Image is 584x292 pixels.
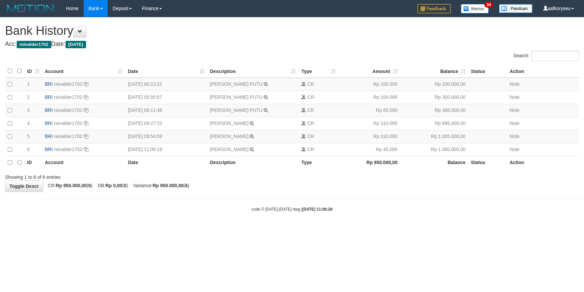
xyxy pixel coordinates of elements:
[45,81,53,87] span: BRI
[338,117,400,130] td: Rp 310.000
[338,104,400,117] td: Rp 85.000
[307,121,314,126] span: CR
[84,147,88,152] a: Copy reivalder1702 to clipboard
[338,143,400,156] td: Rp 45.000
[400,156,468,169] th: Balance
[24,65,42,78] th: ID: activate to sort column ascending
[307,147,314,152] span: CR
[299,156,338,169] th: Type
[125,130,207,143] td: [DATE] 09:54:59
[24,156,42,169] th: ID
[54,81,82,87] a: reivalder1702
[54,147,82,152] a: reivalder1702
[338,130,400,143] td: Rp 310.000
[210,94,262,100] a: [PERSON_NAME] PUTU
[468,65,507,78] th: Status
[27,134,30,139] span: 5
[84,121,88,126] a: Copy reivalder1702 to clipboard
[84,107,88,113] a: Copy reivalder1702 to clipboard
[400,78,468,91] td: Rp 200.000,00
[54,94,82,100] a: reivalder1702
[5,41,579,48] h4: Acc: Date:
[210,134,248,139] a: [PERSON_NAME]
[45,107,53,113] span: BRI
[252,207,333,212] small: code © [DATE]-[DATE] dwg |
[468,156,507,169] th: Status
[17,41,51,48] span: reivalder1702
[207,156,299,169] th: Description
[210,121,248,126] a: [PERSON_NAME]
[54,121,82,126] a: reivalder1702
[366,160,398,165] strong: Rp 950.000,00
[210,107,262,113] a: [PERSON_NAME] PUTU
[307,134,314,139] span: CR
[302,207,332,212] strong: [DATE] 11:06:28
[125,117,207,130] td: [DATE] 09:27:23
[84,134,88,139] a: Copy reivalder1702 to clipboard
[45,134,53,139] span: BRI
[42,65,125,78] th: Account: activate to sort column ascending
[42,156,125,169] th: Account
[510,107,520,113] a: Note
[400,117,468,130] td: Rp 695.000,00
[400,130,468,143] td: Rp 1.005.000,00
[27,121,30,126] span: 4
[307,107,314,113] span: CR
[400,91,468,104] td: Rp 300.000,00
[210,147,248,152] a: [PERSON_NAME]
[125,143,207,156] td: [DATE] 11:06:19
[54,107,82,113] a: reivalder1702
[507,156,579,169] th: Action
[45,94,53,100] span: BRI
[88,183,91,188] strong: 6
[5,180,43,192] a: Toggle Descr
[484,2,493,8] span: 34
[125,65,207,78] th: Date: activate to sort column ascending
[510,134,520,139] a: Note
[417,4,451,13] img: Feedback.jpg
[54,134,82,139] a: reivalder1702
[507,65,579,78] th: Action
[45,121,53,126] span: BRI
[338,91,400,104] td: Rp 100.000
[207,65,299,78] th: Description: activate to sort column ascending
[125,91,207,104] td: [DATE] 05:00:57
[5,24,579,38] h1: Bank History
[400,65,468,78] th: Balance: activate to sort column ascending
[299,65,338,78] th: Type: activate to sort column ascending
[210,81,262,87] a: [PERSON_NAME] PUTU
[461,4,489,13] img: Button%20Memo.svg
[5,3,56,13] img: MOTION_logo.png
[153,183,184,188] strong: Rp 950.000,00
[510,121,520,126] a: Note
[27,107,30,113] span: 3
[307,81,314,87] span: CR
[124,183,127,188] strong: 0
[338,78,400,91] td: Rp 100.000
[510,94,520,100] a: Note
[531,51,579,61] input: Search:
[84,81,88,87] a: Copy reivalder1702 to clipboard
[84,94,88,100] a: Copy reivalder1702 to clipboard
[45,147,53,152] span: BRI
[513,51,579,61] label: Search:
[510,147,520,152] a: Note
[400,104,468,117] td: Rp 385.000,00
[125,78,207,91] td: [DATE] 00:23:22
[27,94,30,100] span: 2
[5,171,238,180] div: Showing 1 to 6 of 6 entries
[185,183,188,188] strong: 6
[125,104,207,117] td: [DATE] 08:11:48
[27,81,30,87] span: 1
[27,147,30,152] span: 6
[400,143,468,156] td: Rp 1.050.000,00
[56,183,87,188] strong: Rp 950.000,00
[45,183,189,188] span: CR: ( ) DB: ( ) Variance: ( )
[125,156,207,169] th: Date
[105,183,122,188] strong: Rp 0,00
[510,81,520,87] a: Note
[307,94,314,100] span: CR
[66,41,86,48] span: [DATE]
[338,65,400,78] th: Amount: activate to sort column ascending
[499,4,532,13] img: panduan.png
